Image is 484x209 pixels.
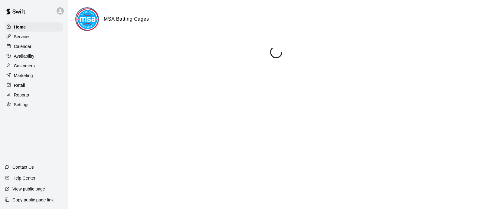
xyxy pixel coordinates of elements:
[5,52,63,61] a: Availability
[5,42,63,51] a: Calendar
[5,71,63,80] a: Marketing
[14,43,31,49] p: Calendar
[14,92,29,98] p: Reports
[14,63,35,69] p: Customers
[14,24,26,30] p: Home
[12,197,54,203] p: Copy public page link
[14,53,34,59] p: Availability
[5,81,63,90] a: Retail
[5,90,63,99] a: Reports
[14,72,33,79] p: Marketing
[12,175,35,181] p: Help Center
[14,82,25,88] p: Retail
[5,61,63,70] a: Customers
[14,34,31,40] p: Services
[104,15,149,23] h6: MSA Batting Cages
[14,102,30,108] p: Settings
[5,22,63,32] a: Home
[76,8,99,31] img: MSA Batting Cages logo
[12,186,45,192] p: View public page
[12,164,34,170] p: Contact Us
[5,100,63,109] a: Settings
[5,32,63,41] a: Services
